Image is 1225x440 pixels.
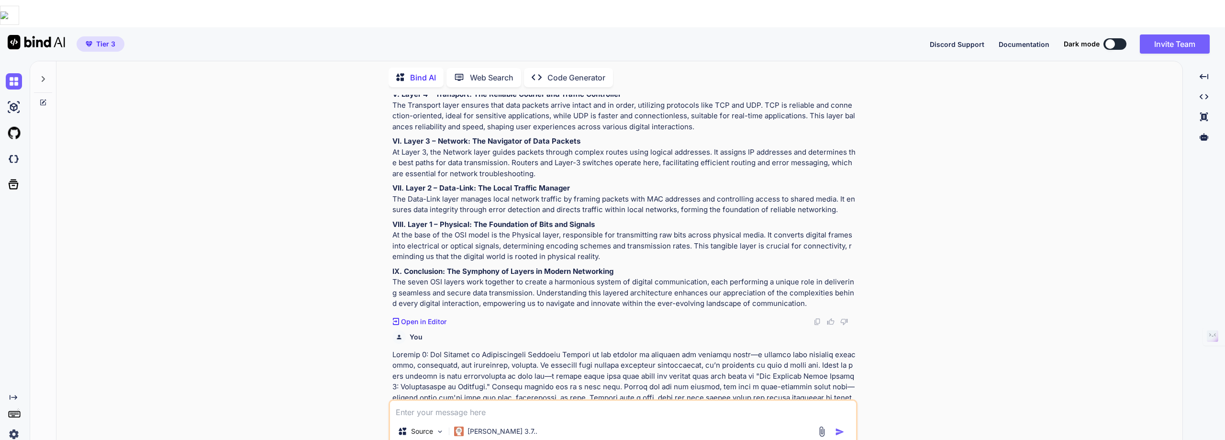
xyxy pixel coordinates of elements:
[392,266,856,309] p: The seven OSI layers work together to create a harmonious system of digital communication, each p...
[1064,39,1100,49] span: Dark mode
[835,427,845,437] img: icon
[411,427,433,436] p: Source
[392,219,856,262] p: At the base of the OSI model is the Physical layer, responsible for transmitting raw bits across ...
[6,99,22,115] img: ai-studio
[96,39,115,49] span: Tier 3
[468,427,537,436] p: [PERSON_NAME] 3.7..
[930,39,984,49] button: Discord Support
[392,267,613,276] strong: IX. Conclusion: The Symphony of Layers in Modern Networking
[1140,34,1210,54] button: Invite Team
[410,72,436,83] p: Bind AI
[392,89,856,132] p: The Transport layer ensures that data packets arrive intact and in order, utilizing protocols lik...
[392,183,570,192] strong: VII. Layer 2 – Data-Link: The Local Traffic Manager
[8,35,65,49] img: Bind AI
[813,318,821,326] img: copy
[930,40,984,48] span: Discord Support
[410,332,423,342] h6: You
[547,72,605,83] p: Code Generator
[999,39,1049,49] button: Documentation
[999,40,1049,48] span: Documentation
[816,426,827,437] img: attachment
[6,73,22,90] img: chat
[827,318,835,326] img: like
[6,125,22,141] img: githubLight
[840,318,848,326] img: dislike
[392,220,595,229] strong: VIII. Layer 1 – Physical: The Foundation of Bits and Signals
[470,72,513,83] p: Web Search
[392,136,580,146] strong: VI. Layer 3 – Network: The Navigator of Data Packets
[392,136,856,179] p: At Layer 3, the Network layer guides packets through complex routes using logical addresses. It a...
[454,427,464,436] img: Claude 3.7 Sonnet (Anthropic)
[436,428,444,436] img: Pick Models
[77,36,124,52] button: premiumTier 3
[401,317,446,327] p: Open in Editor
[86,41,92,47] img: premium
[6,151,22,167] img: darkCloudIdeIcon
[392,183,856,215] p: The Data-Link layer manages local network traffic by framing packets with MAC addresses and contr...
